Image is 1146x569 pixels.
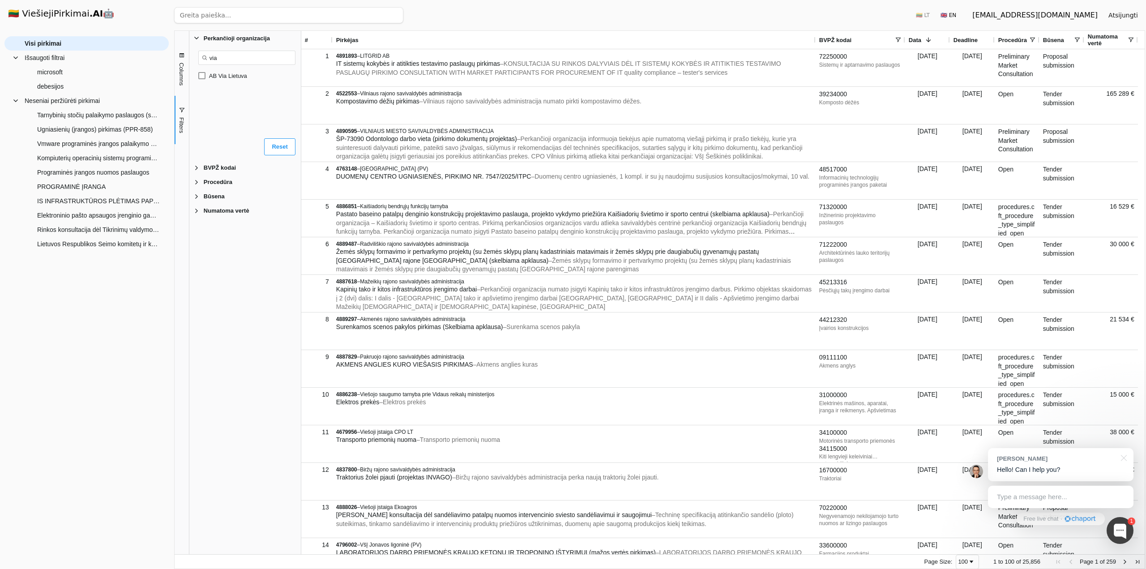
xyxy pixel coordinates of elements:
[336,241,357,247] span: 4889487
[25,94,100,107] span: Neseniai peržiūrėti pirkimai
[336,60,781,76] span: – KONSULTACIJA SU RINKOS DALYVIAIS DĖL IT SISTEMŲ KOKYBĖS IR ATITIKTIES TESTAVIMO PASLAUGŲ PIRKIM...
[305,200,329,213] div: 5
[1060,515,1062,523] div: ·
[336,286,477,293] span: Kapinių tako ir kitos infrastruktūros įrengimo darbai
[1100,558,1105,565] span: of
[950,388,995,425] div: [DATE]
[204,35,270,42] span: Perkančioji organizacija
[995,275,1039,312] div: Open
[336,466,357,473] span: 4837800
[819,466,902,475] div: 16700000
[1128,518,1135,525] div: 1
[954,37,978,43] span: Deadline
[204,193,225,200] span: Būsena
[360,53,389,59] span: LITGRID AB
[819,212,902,226] div: Inžinerinio projektavimo paslaugos
[905,237,950,274] div: [DATE]
[1134,558,1141,565] div: Last Page
[905,200,950,237] div: [DATE]
[336,286,812,310] span: – Perkančioji organizacija numato įsigyti Kapinių tako ir kitos infrastruktūros įrengimo darbus. ...
[336,210,770,218] span: Pastato baseino patalpų denginio konstrukcijų projektavimo paslauga, projekto vykdymo priežiūra K...
[37,223,160,236] span: Rinkos konsultacija dėl Tikrinimų valdymo sistemos (KOMANDORAS) atnaujinimo bei priežiūros ir pal...
[37,237,160,251] span: Lietuvos Respublikos Seimo komitetų ir komisijų posėdžių salių konferencinė įranga
[1067,558,1074,565] div: Previous Page
[336,60,500,67] span: IT sistemų kokybės ir atitikties testavimo paslaugų pirkimas
[950,350,995,387] div: [DATE]
[905,49,950,86] div: [DATE]
[37,194,160,208] span: IS INFRASTRUKTŪROS PLĖTIMAS PAPILDOMAIS TARNYBINIŲ STOČIŲ RESURSAIS NR. 7361/2025/ITPC
[998,558,1003,565] span: to
[305,463,329,476] div: 12
[905,87,950,124] div: [DATE]
[1095,558,1098,565] span: 1
[305,388,329,401] div: 10
[956,555,979,569] div: Page Size
[360,203,448,210] span: Kaišiadorių bendrųjų funkcijų tarnyba
[1039,275,1084,312] div: Tender submission
[819,504,902,513] div: 70220000
[935,8,962,22] button: 🇬🇧 EN
[360,542,421,548] span: VšĮ Jonavos ligoninė (PV)
[305,501,329,514] div: 13
[336,278,357,285] span: 4887618
[819,453,902,460] div: Kiti lengvieji keleiviniai automobiliai
[1039,124,1084,162] div: Proposal submission
[950,312,995,350] div: [DATE]
[905,501,950,538] div: [DATE]
[950,49,995,86] div: [DATE]
[1088,33,1127,47] span: Numatoma vertė
[819,37,851,43] span: BVPŽ kodai
[909,37,921,43] span: Data
[819,165,902,174] div: 48517000
[37,151,160,165] span: Kompiuterių operacinių sistemų programinės įrangos ir kiti PĮ paketai (skelbiama apklausa) PL-346
[336,316,812,323] div: –
[1055,558,1062,565] div: First Page
[336,135,517,142] span: ŠP-73090 Odontologo darbo vieta (pirkimo dokumentų projektas)
[336,549,656,556] span: LABORATORIJOS DARBO PRIEMONĖS KRAUJO KETONŲ IR TROPONINO IŠTYRIMUI (mažos vertės pirkimas)
[336,511,794,527] span: – Techninę specifikaciją atitinkančio sandėlio (ploto) suteikimas, tinkamo sandėliavimo ir interv...
[189,31,301,218] div: Filter List 5 Filters
[360,166,428,172] span: [GEOGRAPHIC_DATA] (PV)
[995,200,1039,237] div: procedures.cft_procedure_type_simplified_open
[993,558,996,565] span: 1
[336,428,812,436] div: –
[819,203,902,212] div: 71320000
[452,474,659,481] span: – Biržų rajono savivaldybės administracija perka naują traktorių žolei pjauti.
[37,166,150,179] span: Programinės įrangos nuomos paslaugos
[305,351,329,364] div: 9
[819,90,902,99] div: 39234000
[819,362,902,369] div: Akmens anglys
[305,50,329,63] div: 1
[1017,513,1104,525] a: Free live chat·
[305,87,329,100] div: 2
[336,391,357,398] span: 4886238
[336,248,759,264] span: Žemės sklypų formavimo ir pertvarkymo projektų (su žemės sklypų planų kadastriniais matavimais ir...
[972,10,1098,21] div: [EMAIL_ADDRESS][DOMAIN_NAME]
[1039,425,1084,462] div: Tender submission
[995,312,1039,350] div: Open
[336,429,357,435] span: 4679956
[950,501,995,538] div: [DATE]
[1084,87,1138,124] div: 165 289 €
[360,316,465,322] span: Akmenės rajono savivaldybės administracija
[305,426,329,439] div: 11
[819,278,902,287] div: 45213316
[416,436,500,443] span: – Transporto priemonių nuoma
[905,124,950,162] div: [DATE]
[336,361,473,368] span: AKMENS ANGLIES KURO VIEŠASIS PIRKIMAS
[531,173,809,180] span: – Duomenų centro ugniasienės, 1 kompl. ir su jų naudojimu susijusios konsultacijos/mokymai, 10 val.
[37,123,153,136] span: Ugniasienių (įrangos) pirkimas (PPR-858)
[997,454,1116,463] div: [PERSON_NAME]
[178,117,185,133] span: Filters
[950,124,995,162] div: [DATE]
[1005,558,1014,565] span: 100
[360,128,494,134] span: VILNIAUS MIESTO SAVIVALDYBĖS ADMINISTRACIJA
[336,128,812,135] div: –
[1121,558,1129,565] div: Next Page
[336,240,812,248] div: –
[1084,312,1138,350] div: 21 534 €
[988,486,1133,508] div: Type a message here...
[950,275,995,312] div: [DATE]
[819,316,902,325] div: 44212320
[25,51,64,64] span: Išsaugoti filtrai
